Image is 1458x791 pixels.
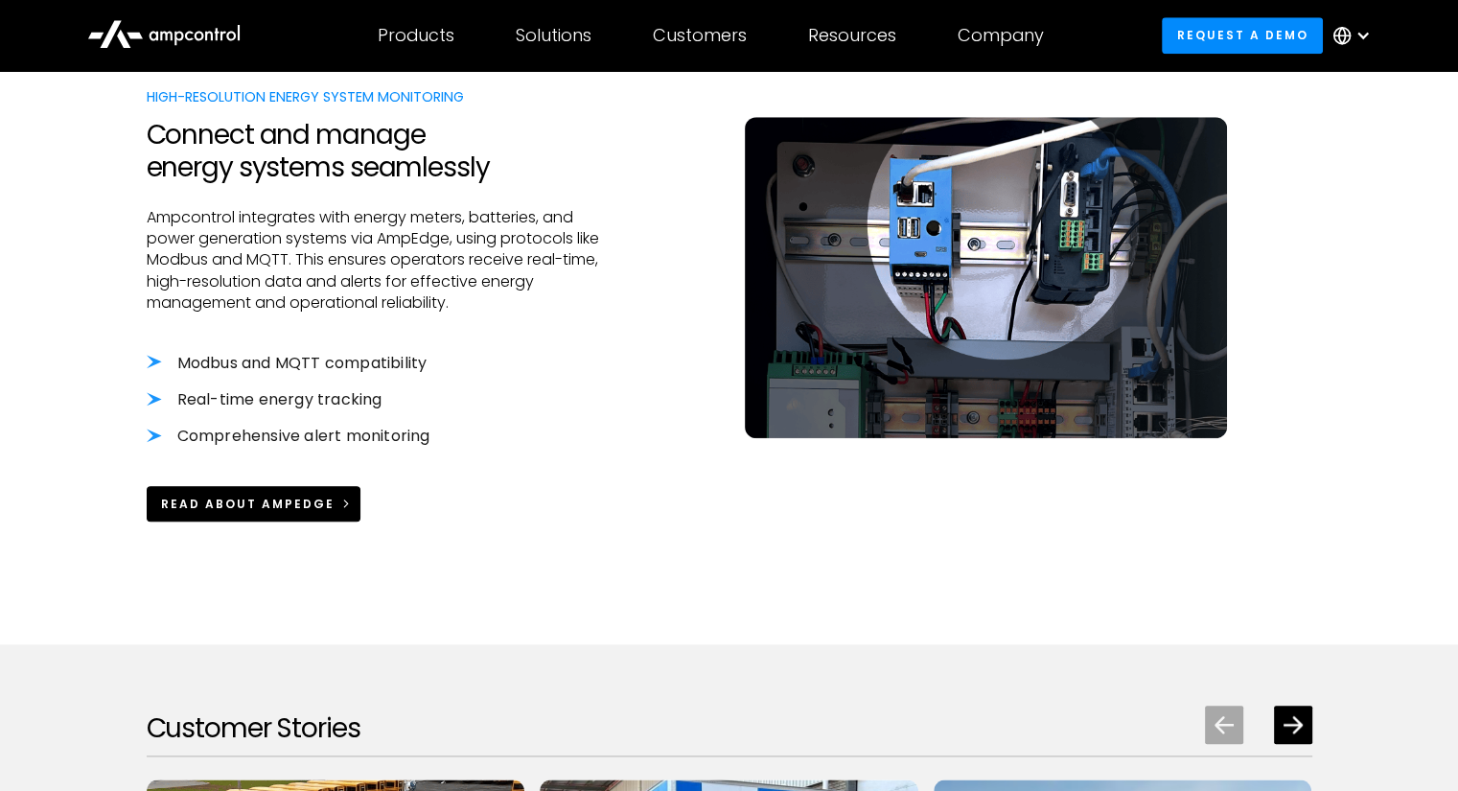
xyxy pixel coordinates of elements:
div: Customers [653,25,747,46]
img: Local controller connected with ethernet to meters and battery [745,117,1227,438]
div: Resources [808,25,896,46]
div: Previous slide [1205,706,1243,744]
p: Ampcontrol integrates with energy meters, batteries, and power generation systems via AmpEdge, us... [147,207,601,314]
div: Company [958,25,1044,46]
li: Real-time energy tracking [147,389,601,410]
h2: Connect and manage energy systems seamlessly [147,119,601,183]
div: Next slide [1274,706,1312,744]
div: Read about AmpEdge [161,496,335,513]
div: Products [378,25,454,46]
a: Read about AmpEdge [147,486,361,522]
li: Comprehensive alert monitoring [147,426,601,447]
a: Request a demo [1162,17,1323,53]
div: High-Resolution Energy System Monitoring [147,86,601,107]
div: Solutions [516,25,591,46]
li: Modbus and MQTT compatibility [147,353,601,374]
h2: Customer Stories [147,712,360,745]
